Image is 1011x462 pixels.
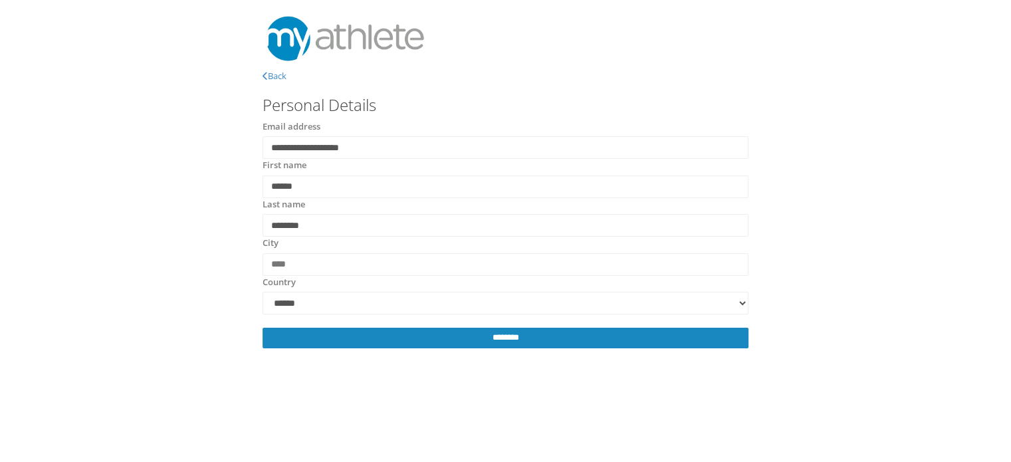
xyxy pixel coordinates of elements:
label: Country [263,276,296,289]
label: First name [263,159,306,172]
label: City [263,237,279,250]
h3: Personal Details [263,96,748,114]
img: myathleteFinal-all-01_main_logo_new_site.jpg [263,13,427,63]
label: Last name [263,198,305,211]
label: Email address [263,120,320,134]
a: Back [263,70,286,82]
